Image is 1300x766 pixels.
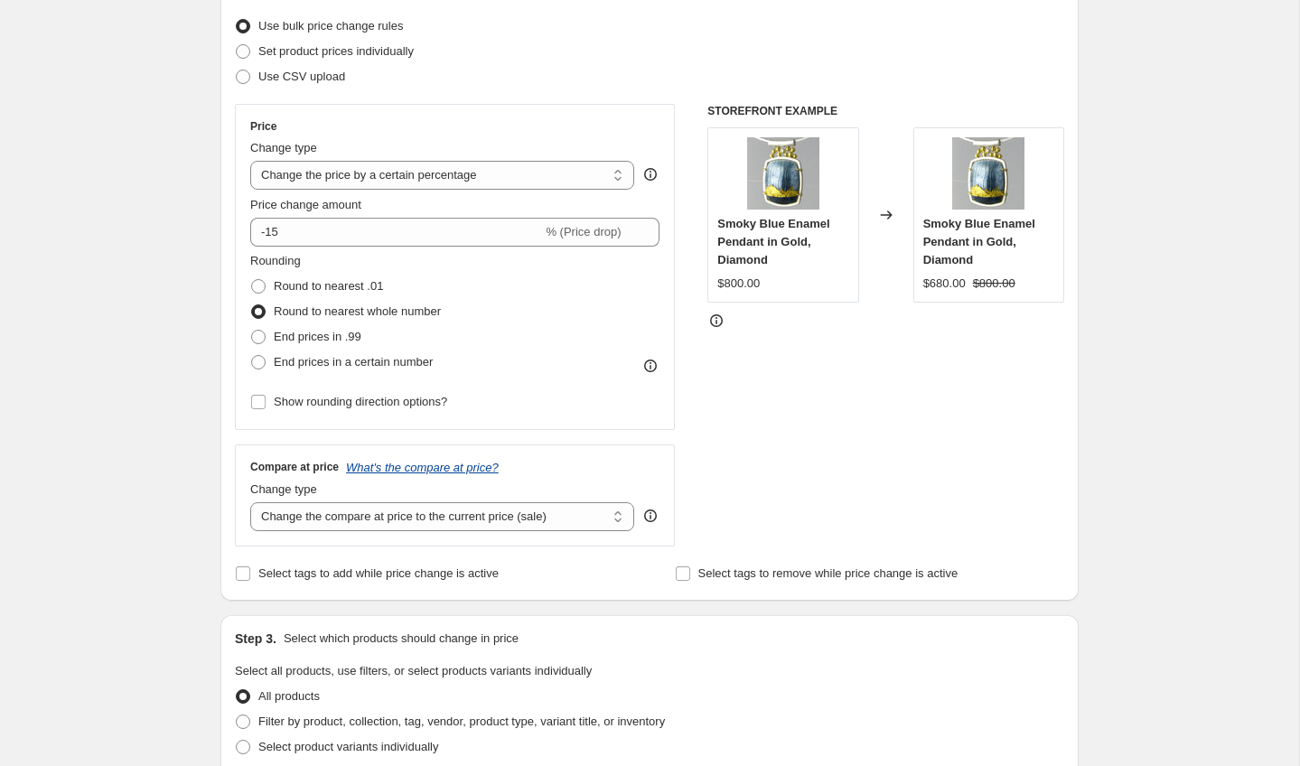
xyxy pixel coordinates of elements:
span: Filter by product, collection, tag, vendor, product type, variant title, or inventory [258,715,665,728]
img: 821PENb__00222_80x.jpg [952,137,1024,210]
h6: STOREFRONT EXAMPLE [707,104,1064,118]
span: Smoky Blue Enamel Pendant in Gold, Diamond [923,217,1035,266]
span: Use bulk price change rules [258,19,403,33]
span: Rounding [250,254,301,267]
span: Price change amount [250,198,361,211]
span: Round to nearest whole number [274,304,441,318]
span: Round to nearest .01 [274,279,383,293]
span: Select tags to remove while price change is active [698,566,959,580]
span: End prices in a certain number [274,355,433,369]
span: Change type [250,141,317,154]
span: Select all products, use filters, or select products variants individually [235,664,592,677]
span: Use CSV upload [258,70,345,83]
h3: Compare at price [250,460,339,474]
span: Select product variants individually [258,740,438,753]
span: Show rounding direction options? [274,395,447,408]
div: $800.00 [717,275,760,293]
span: Change type [250,482,317,496]
span: All products [258,689,320,703]
div: help [641,165,659,183]
span: Set product prices individually [258,44,414,58]
h2: Step 3. [235,630,276,648]
span: Select tags to add while price change is active [258,566,499,580]
img: 821PENb__00222_80x.jpg [747,137,819,210]
span: Smoky Blue Enamel Pendant in Gold, Diamond [717,217,829,266]
button: What's the compare at price? [346,461,499,474]
div: help [641,507,659,525]
h3: Price [250,119,276,134]
p: Select which products should change in price [284,630,519,648]
strike: $800.00 [973,275,1015,293]
span: End prices in .99 [274,330,361,343]
input: -15 [250,218,542,247]
span: % (Price drop) [546,225,621,238]
div: $680.00 [923,275,966,293]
